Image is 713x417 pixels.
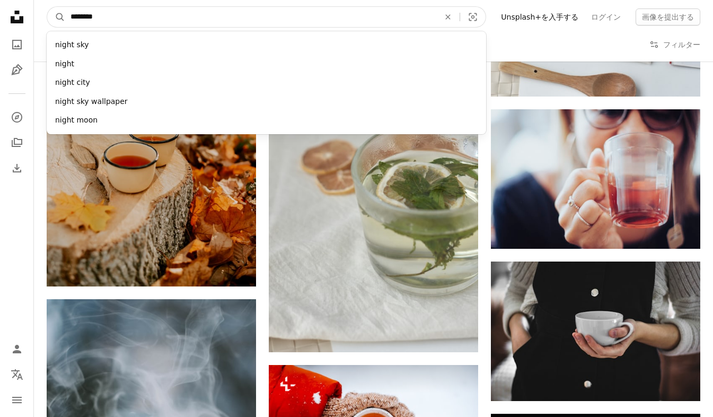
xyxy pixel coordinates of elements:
[269,190,478,200] a: レモンとミントの付け合わせを添えたコップ一杯の水
[47,125,256,134] a: 木の切り株に2つのカップにお茶を注ぐ人
[47,6,486,28] form: サイト内でビジュアルを探す
[6,59,28,81] a: イラスト
[491,326,700,336] a: コップを持つ女性
[585,8,627,25] a: ログイン
[436,7,460,27] button: 全てクリア
[6,34,28,55] a: 写真
[6,364,28,385] button: 言語
[47,55,486,74] div: night
[495,8,585,25] a: Unsplash+を入手する
[649,28,700,62] button: フィルター
[491,262,700,401] img: コップを持つ女性
[6,338,28,360] a: ログイン / 登録する
[6,132,28,153] a: コレクション
[269,38,478,353] img: レモンとミントの付け合わせを添えたコップ一杯の水
[6,389,28,411] button: メニュー
[47,7,65,27] button: Unsplashで検索する
[47,36,486,55] div: night sky
[6,158,28,179] a: ダウンロード履歴
[47,92,486,111] div: night sky wallpaper
[491,174,700,184] a: 赤い液体の入った透明なコップを持つ女性
[47,111,486,130] div: night moon
[460,7,486,27] button: ビジュアル検索
[6,6,28,30] a: ホーム — Unsplash
[491,109,700,249] img: 赤い液体の入った透明なコップを持つ女性
[636,8,700,25] button: 画像を提出する
[6,107,28,128] a: 探す
[47,73,486,92] div: night city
